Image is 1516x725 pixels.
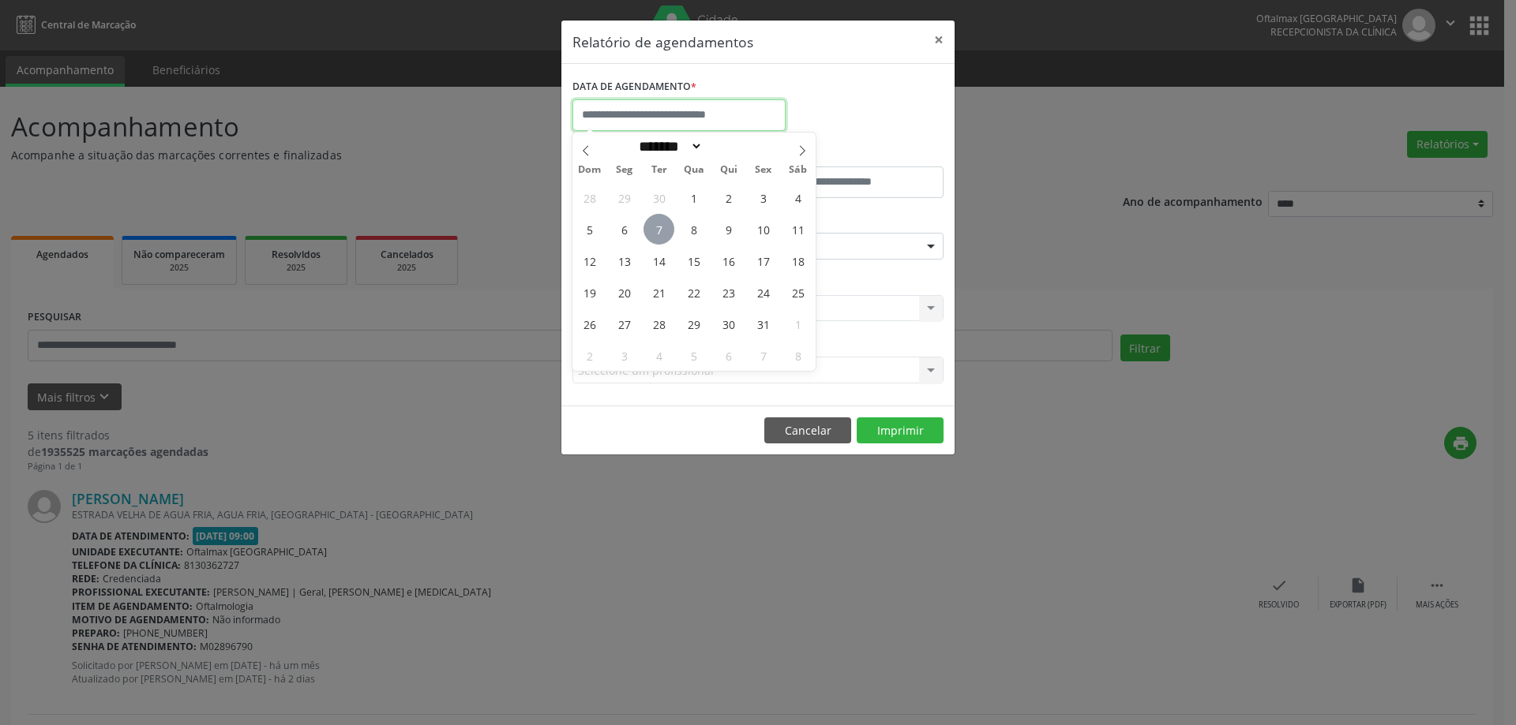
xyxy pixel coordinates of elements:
span: Outubro 19, 2025 [574,277,605,308]
span: Outubro 7, 2025 [644,214,674,245]
h5: Relatório de agendamentos [572,32,753,52]
span: Outubro 21, 2025 [644,277,674,308]
span: Outubro 16, 2025 [713,245,744,276]
select: Month [633,138,703,155]
input: Year [703,138,755,155]
span: Outubro 6, 2025 [609,214,640,245]
span: Seg [607,165,642,175]
span: Outubro 10, 2025 [748,214,779,245]
span: Outubro 5, 2025 [574,214,605,245]
span: Outubro 22, 2025 [678,277,709,308]
span: Outubro 17, 2025 [748,245,779,276]
span: Outubro 18, 2025 [782,245,813,276]
span: Novembro 5, 2025 [678,340,709,371]
span: Novembro 7, 2025 [748,340,779,371]
span: Dom [572,165,607,175]
label: ATÉ [762,142,944,166]
span: Outubro 1, 2025 [678,182,709,213]
span: Ter [642,165,677,175]
span: Novembro 4, 2025 [644,340,674,371]
span: Outubro 2, 2025 [713,182,744,213]
span: Novembro 1, 2025 [782,308,813,339]
button: Cancelar [764,417,851,444]
span: Outubro 30, 2025 [713,308,744,339]
span: Setembro 29, 2025 [609,182,640,213]
span: Outubro 14, 2025 [644,245,674,276]
button: Imprimir [857,417,944,444]
span: Outubro 4, 2025 [782,182,813,213]
span: Outubro 26, 2025 [574,308,605,339]
span: Setembro 30, 2025 [644,182,674,213]
span: Outubro 28, 2025 [644,308,674,339]
span: Novembro 6, 2025 [713,340,744,371]
span: Outubro 27, 2025 [609,308,640,339]
span: Setembro 28, 2025 [574,182,605,213]
span: Outubro 31, 2025 [748,308,779,339]
span: Outubro 15, 2025 [678,245,709,276]
span: Novembro 3, 2025 [609,340,640,371]
span: Outubro 11, 2025 [782,214,813,245]
span: Outubro 23, 2025 [713,277,744,308]
label: DATA DE AGENDAMENTO [572,75,696,99]
span: Qui [711,165,746,175]
span: Outubro 12, 2025 [574,245,605,276]
span: Outubro 29, 2025 [678,308,709,339]
span: Novembro 2, 2025 [574,340,605,371]
span: Sáb [781,165,816,175]
span: Outubro 9, 2025 [713,214,744,245]
span: Outubro 8, 2025 [678,214,709,245]
span: Outubro 13, 2025 [609,245,640,276]
span: Outubro 25, 2025 [782,277,813,308]
span: Novembro 8, 2025 [782,340,813,371]
span: Outubro 3, 2025 [748,182,779,213]
span: Qua [677,165,711,175]
span: Outubro 24, 2025 [748,277,779,308]
span: Outubro 20, 2025 [609,277,640,308]
button: Close [923,21,955,59]
span: Sex [746,165,781,175]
